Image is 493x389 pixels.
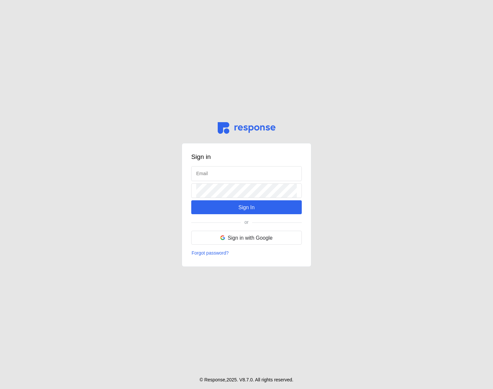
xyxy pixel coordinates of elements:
p: or [245,219,248,226]
p: Sign In [238,203,254,212]
h3: Sign in [191,153,302,162]
img: svg%3e [220,235,225,240]
input: Email [196,167,297,181]
button: Sign In [191,200,302,214]
p: Forgot password? [192,250,229,257]
img: svg%3e [218,122,276,134]
button: Sign in with Google [191,231,302,245]
p: Sign in with Google [228,234,273,242]
button: Forgot password? [191,249,229,257]
p: © Response, 2025 . V 8.7.0 . All rights reserved. [200,376,293,384]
